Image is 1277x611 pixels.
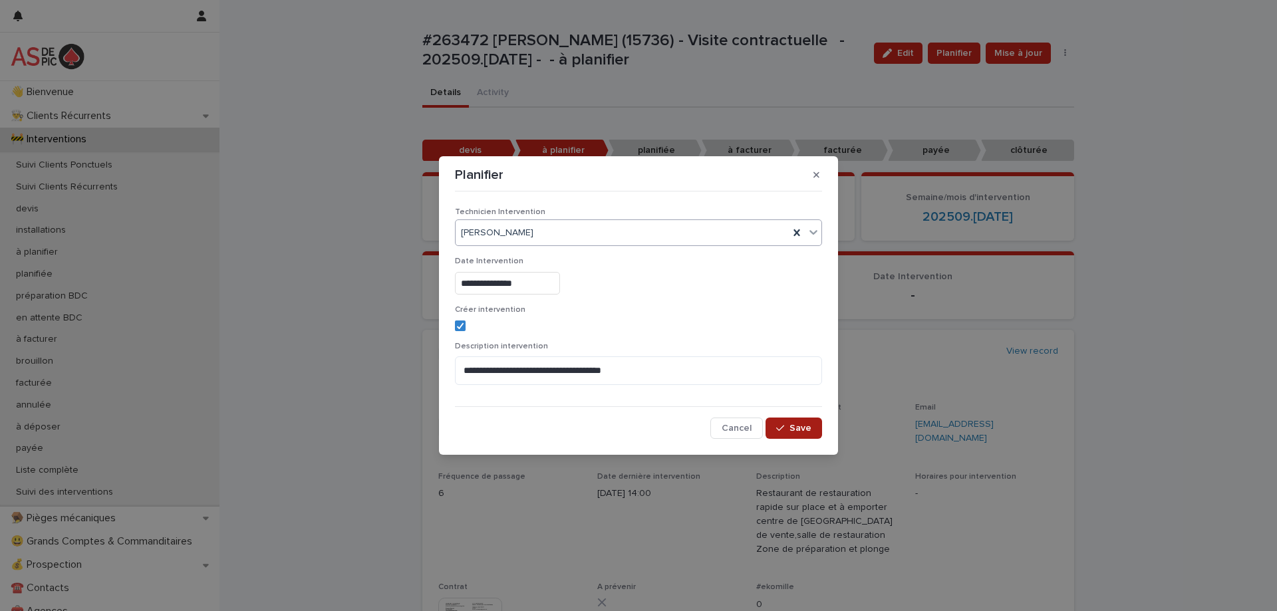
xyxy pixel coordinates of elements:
[455,167,503,183] p: Planifier
[766,418,822,439] button: Save
[455,257,523,265] span: Date Intervention
[710,418,763,439] button: Cancel
[722,424,752,433] span: Cancel
[455,342,548,350] span: Description intervention
[789,424,811,433] span: Save
[455,306,525,314] span: Créer intervention
[461,226,533,240] span: [PERSON_NAME]
[455,208,545,216] span: Technicien Intervention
